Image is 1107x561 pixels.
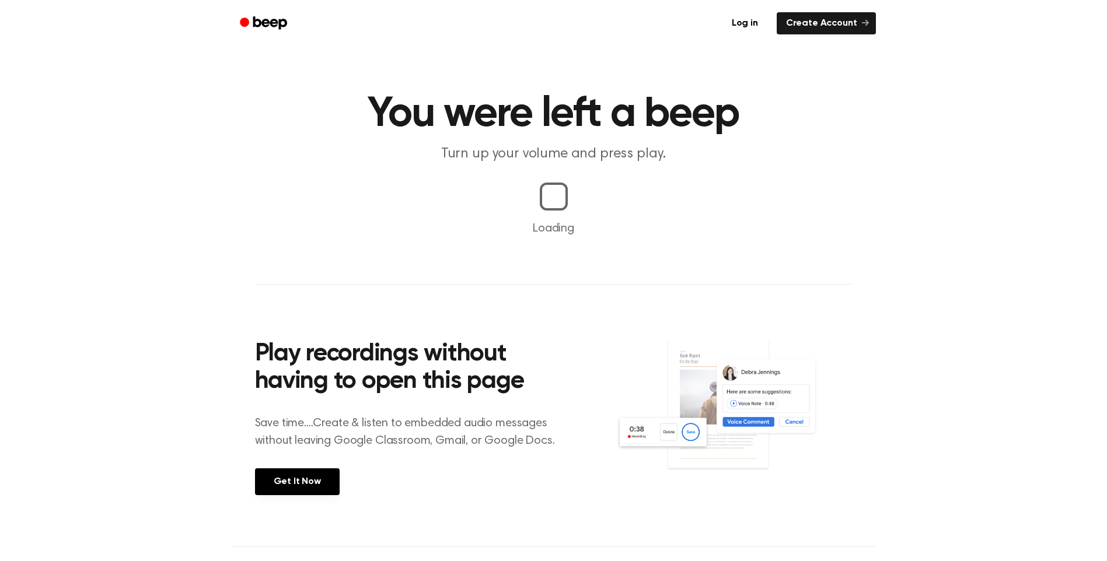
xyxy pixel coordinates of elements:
a: Log in [720,10,770,37]
a: Get It Now [255,468,340,495]
a: Create Account [777,12,876,34]
p: Turn up your volume and press play. [330,145,778,164]
p: Save time....Create & listen to embedded audio messages without leaving Google Classroom, Gmail, ... [255,415,570,450]
img: Voice Comments on Docs and Recording Widget [616,337,852,494]
h1: You were left a beep [255,93,853,135]
p: Loading [14,220,1093,237]
h2: Play recordings without having to open this page [255,341,570,396]
a: Beep [232,12,298,35]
